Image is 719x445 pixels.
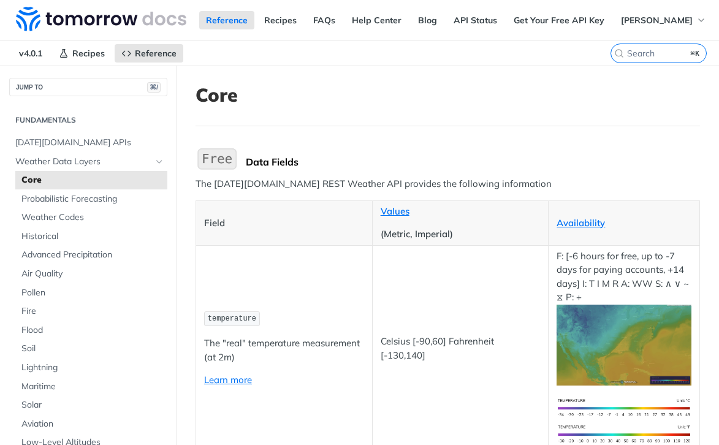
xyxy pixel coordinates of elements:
[204,374,252,386] a: Learn more
[15,137,164,149] span: [DATE][DOMAIN_NAME] APIs
[15,415,167,433] a: Aviation
[614,48,624,58] svg: Search
[557,401,691,413] span: Expand image
[21,193,164,205] span: Probabilistic Forecasting
[9,78,167,96] button: JUMP TO⌘/
[154,157,164,167] button: Hide subpages for Weather Data Layers
[15,321,167,340] a: Flood
[15,378,167,396] a: Maritime
[21,211,164,224] span: Weather Codes
[21,381,164,393] span: Maritime
[15,208,167,227] a: Weather Codes
[557,217,605,229] a: Availability
[381,205,409,217] a: Values
[15,302,167,321] a: Fire
[21,324,164,337] span: Flood
[447,11,504,29] a: API Status
[15,265,167,283] a: Air Quality
[9,115,167,126] h2: Fundamentals
[15,284,167,302] a: Pollen
[21,249,164,261] span: Advanced Precipitation
[345,11,408,29] a: Help Center
[199,11,254,29] a: Reference
[12,44,49,63] span: v4.0.1
[15,156,151,168] span: Weather Data Layers
[9,153,167,171] a: Weather Data LayersHide subpages for Weather Data Layers
[306,11,342,29] a: FAQs
[9,134,167,152] a: [DATE][DOMAIN_NAME] APIs
[15,190,167,208] a: Probabilistic Forecasting
[21,287,164,299] span: Pollen
[21,230,164,243] span: Historical
[21,343,164,355] span: Soil
[411,11,444,29] a: Blog
[557,427,691,439] span: Expand image
[557,338,691,350] span: Expand image
[15,396,167,414] a: Solar
[21,362,164,374] span: Lightning
[115,44,183,63] a: Reference
[21,305,164,318] span: Fire
[15,340,167,358] a: Soil
[621,15,693,26] span: [PERSON_NAME]
[688,47,703,59] kbd: ⌘K
[208,314,256,323] span: temperature
[15,227,167,246] a: Historical
[204,337,364,364] p: The "real" temperature measurement (at 2m)
[381,335,541,362] p: Celsius [-90,60] Fahrenheit [-130,140]
[52,44,112,63] a: Recipes
[147,82,161,93] span: ⌘/
[196,84,700,106] h1: Core
[15,246,167,264] a: Advanced Precipitation
[16,7,186,31] img: Tomorrow.io Weather API Docs
[15,171,167,189] a: Core
[21,399,164,411] span: Solar
[204,216,364,230] p: Field
[507,11,611,29] a: Get Your Free API Key
[21,418,164,430] span: Aviation
[557,249,691,386] p: F: [-6 hours for free, up to -7 days for paying accounts, +14 days] I: T I M R A: WW S: ∧ ∨ ~ ⧖ P: +
[246,156,700,168] div: Data Fields
[196,177,700,191] p: The [DATE][DOMAIN_NAME] REST Weather API provides the following information
[72,48,105,59] span: Recipes
[21,174,164,186] span: Core
[381,227,541,242] p: (Metric, Imperial)
[614,11,713,29] button: [PERSON_NAME]
[257,11,303,29] a: Recipes
[135,48,177,59] span: Reference
[21,268,164,280] span: Air Quality
[15,359,167,377] a: Lightning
